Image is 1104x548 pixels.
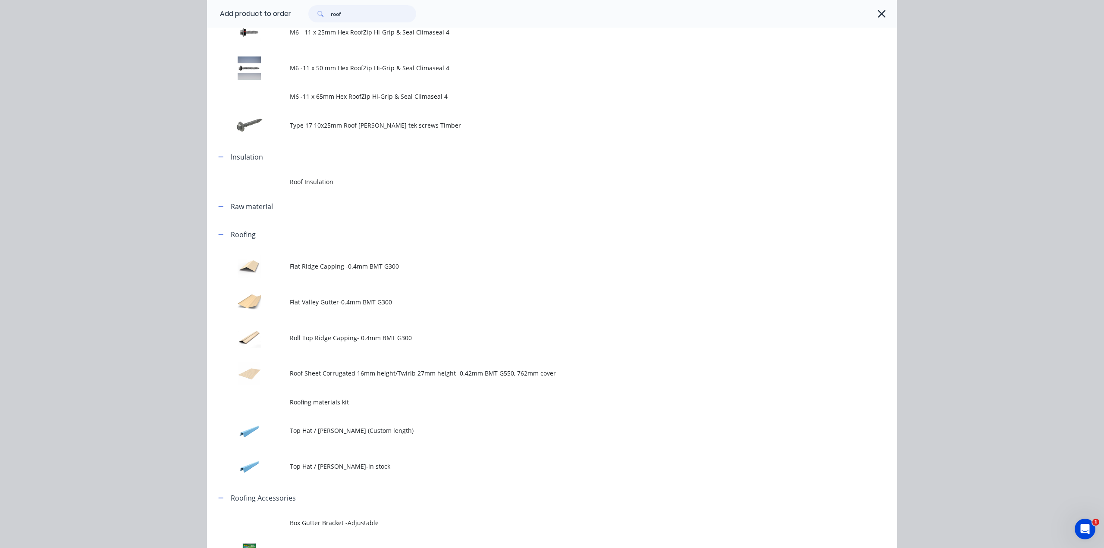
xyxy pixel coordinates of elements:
span: M6 - 11 x 25mm Hex RoofZip Hi-Grip & Seal Climaseal 4 [290,28,775,37]
span: Roll Top Ridge Capping- 0.4mm BMT G300 [290,333,775,342]
span: Top Hat / [PERSON_NAME] (Custom length) [290,426,775,435]
span: Flat Valley Gutter-0.4mm BMT G300 [290,297,775,307]
span: M6 -11 x 50 mm Hex RoofZip Hi-Grip & Seal Climaseal 4 [290,63,775,72]
span: 1 [1092,519,1099,526]
span: Roof Insulation [290,177,775,186]
span: Roofing materials kit [290,398,775,407]
span: Flat Ridge Capping -0.4mm BMT G300 [290,262,775,271]
span: Roof Sheet Corrugated 16mm height/Twirib 27mm height- 0.42mm BMT G550, 762mm cover [290,369,775,378]
span: Box Gutter Bracket -Adjustable [290,518,775,527]
input: Search... [331,5,416,22]
span: M6 -11 x 65mm Hex RoofZip Hi-Grip & Seal Climaseal 4 [290,92,775,101]
div: Insulation [231,152,263,162]
iframe: Intercom live chat [1075,519,1095,539]
div: Roofing Accessories [231,493,296,503]
span: Top Hat / [PERSON_NAME]-in stock [290,462,775,471]
div: Roofing [231,229,256,240]
span: Type 17 10x25mm Roof [PERSON_NAME] tek screws Timber [290,121,775,130]
div: Raw material [231,201,273,212]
